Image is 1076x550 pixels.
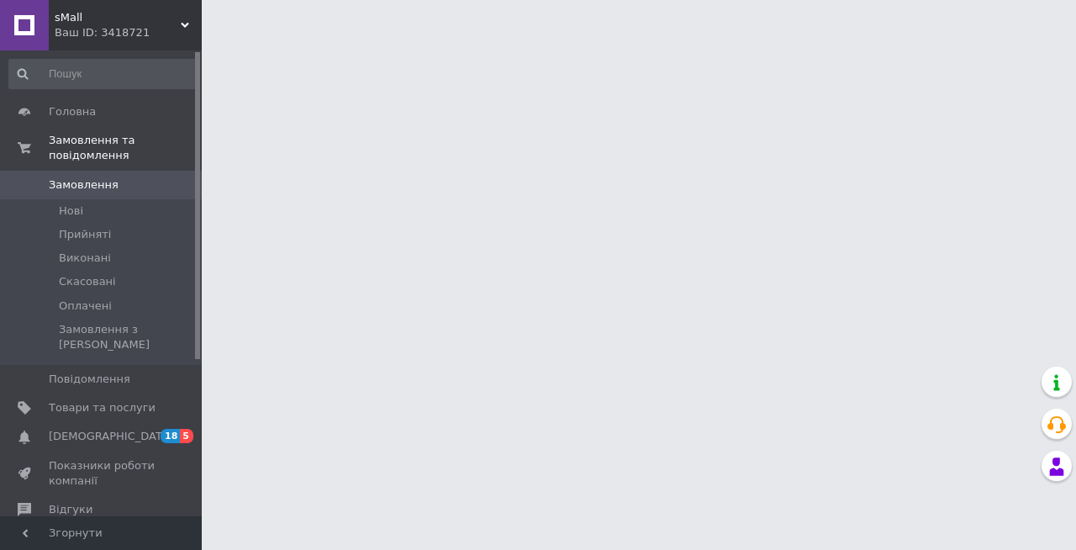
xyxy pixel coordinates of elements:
[8,59,198,89] input: Пошук
[49,372,130,387] span: Повідомлення
[180,429,193,443] span: 5
[49,133,202,163] span: Замовлення та повідомлення
[49,458,156,489] span: Показники роботи компанії
[49,502,92,517] span: Відгуки
[49,177,119,193] span: Замовлення
[49,104,96,119] span: Головна
[49,429,173,444] span: [DEMOGRAPHIC_DATA]
[59,227,111,242] span: Прийняті
[55,25,202,40] div: Ваш ID: 3418721
[59,251,111,266] span: Виконані
[59,322,197,352] span: Замовлення з [PERSON_NAME]
[49,400,156,415] span: Товари та послуги
[161,429,180,443] span: 18
[55,10,181,25] span: sMall
[59,274,116,289] span: Скасовані
[59,299,112,314] span: Оплачені
[59,204,83,219] span: Нові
